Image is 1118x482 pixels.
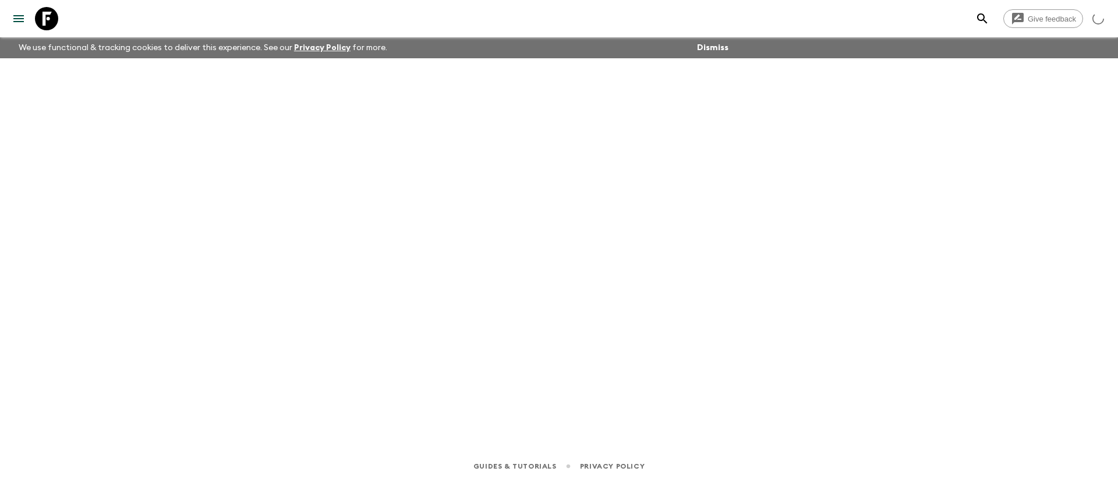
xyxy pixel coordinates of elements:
a: Privacy Policy [294,44,351,52]
button: Dismiss [694,40,731,56]
button: search adventures [971,7,994,30]
span: Give feedback [1021,15,1082,23]
a: Guides & Tutorials [473,460,557,473]
p: We use functional & tracking cookies to deliver this experience. See our for more. [14,37,392,58]
a: Privacy Policy [580,460,645,473]
button: menu [7,7,30,30]
a: Give feedback [1003,9,1083,28]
